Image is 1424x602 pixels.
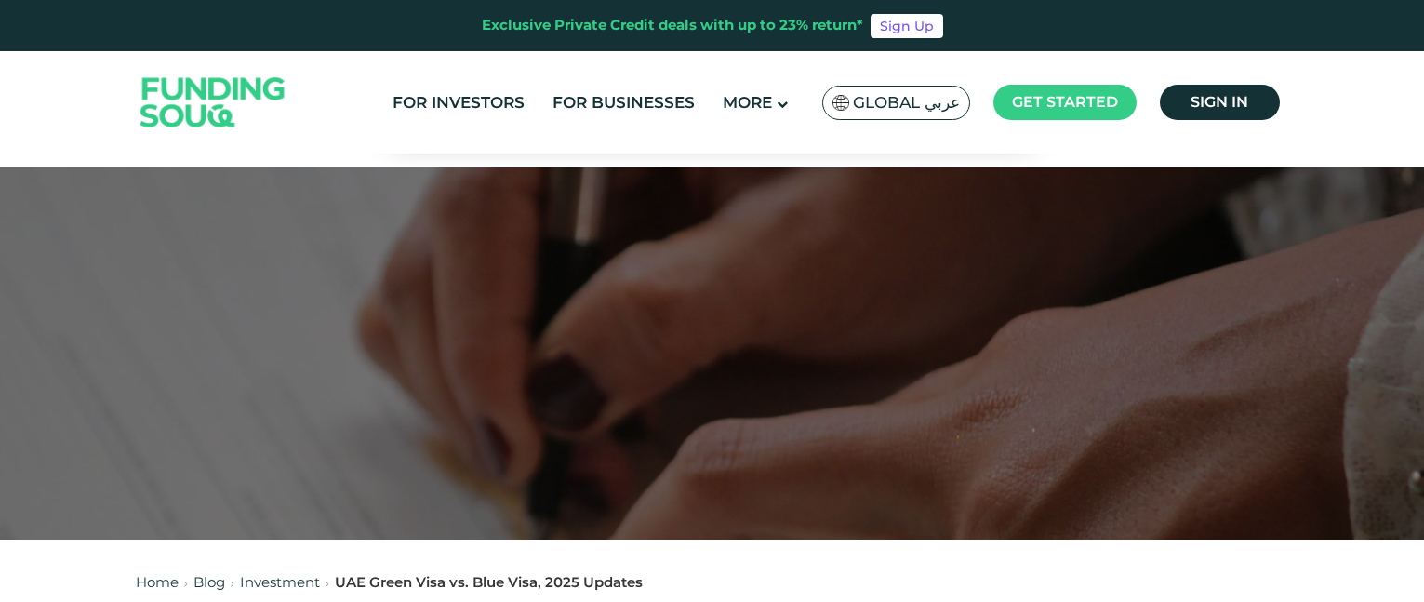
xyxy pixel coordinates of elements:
div: UAE Green Visa vs. Blue Visa, 2025 Updates [335,572,643,594]
img: SA Flag [832,95,849,111]
span: More [723,93,772,112]
a: Home [136,573,179,591]
span: Sign in [1191,93,1248,111]
a: Blog [193,573,225,591]
a: Sign in [1160,85,1280,120]
div: Exclusive Private Credit deals with up to 23% return* [482,15,863,36]
a: For Investors [388,87,529,118]
a: Investment [240,573,320,591]
img: Logo [122,56,304,150]
a: Sign Up [871,14,943,38]
span: Get started [1012,93,1118,111]
span: Global عربي [853,92,960,114]
a: For Businesses [548,87,699,118]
